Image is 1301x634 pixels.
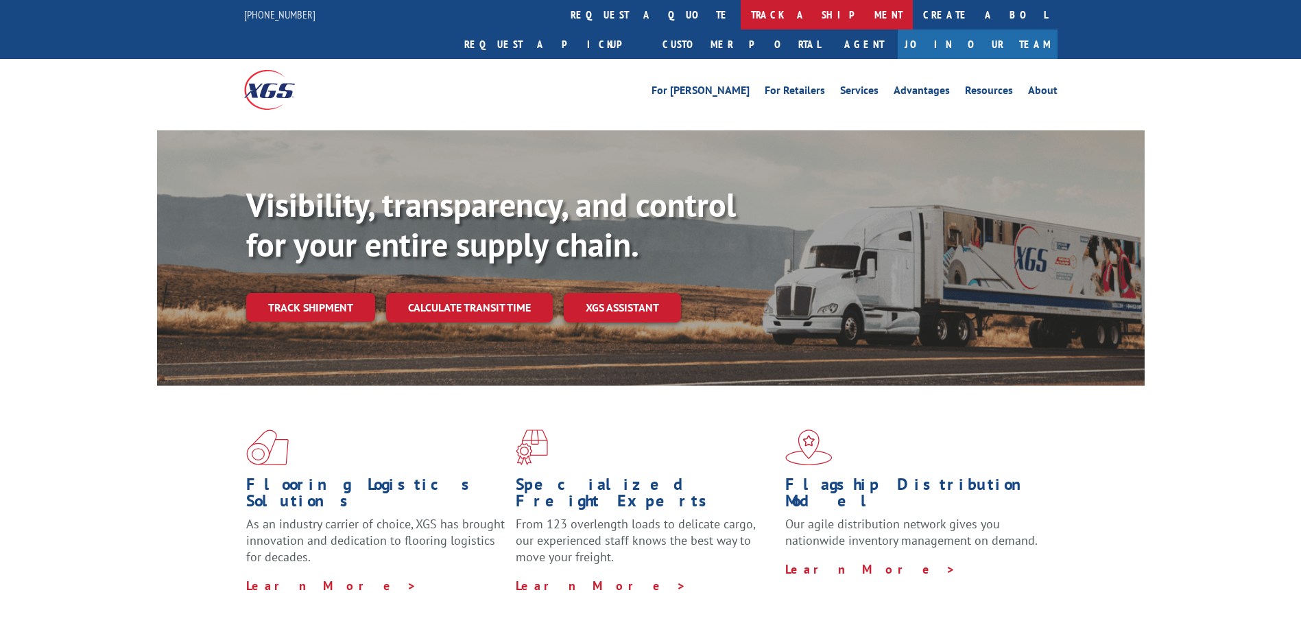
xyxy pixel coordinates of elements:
a: Track shipment [246,293,375,322]
a: Join Our Team [898,30,1058,59]
img: xgs-icon-focused-on-flooring-red [516,430,548,465]
h1: Flooring Logistics Solutions [246,476,505,516]
a: For Retailers [765,85,825,100]
h1: Specialized Freight Experts [516,476,775,516]
img: xgs-icon-total-supply-chain-intelligence-red [246,430,289,465]
a: [PHONE_NUMBER] [244,8,315,21]
a: Customer Portal [652,30,831,59]
span: Our agile distribution network gives you nationwide inventory management on demand. [785,516,1038,548]
a: Advantages [894,85,950,100]
a: Agent [831,30,898,59]
a: Calculate transit time [386,293,553,322]
a: Services [840,85,879,100]
a: About [1028,85,1058,100]
p: From 123 overlength loads to delicate cargo, our experienced staff knows the best way to move you... [516,516,775,577]
img: xgs-icon-flagship-distribution-model-red [785,430,833,465]
a: Learn More > [516,578,687,594]
a: Request a pickup [454,30,652,59]
h1: Flagship Distribution Model [785,476,1045,516]
span: As an industry carrier of choice, XGS has brought innovation and dedication to flooring logistics... [246,516,505,565]
a: Learn More > [785,561,956,577]
a: For [PERSON_NAME] [652,85,750,100]
b: Visibility, transparency, and control for your entire supply chain. [246,183,736,266]
a: Resources [965,85,1013,100]
a: XGS ASSISTANT [564,293,681,322]
a: Learn More > [246,578,417,594]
